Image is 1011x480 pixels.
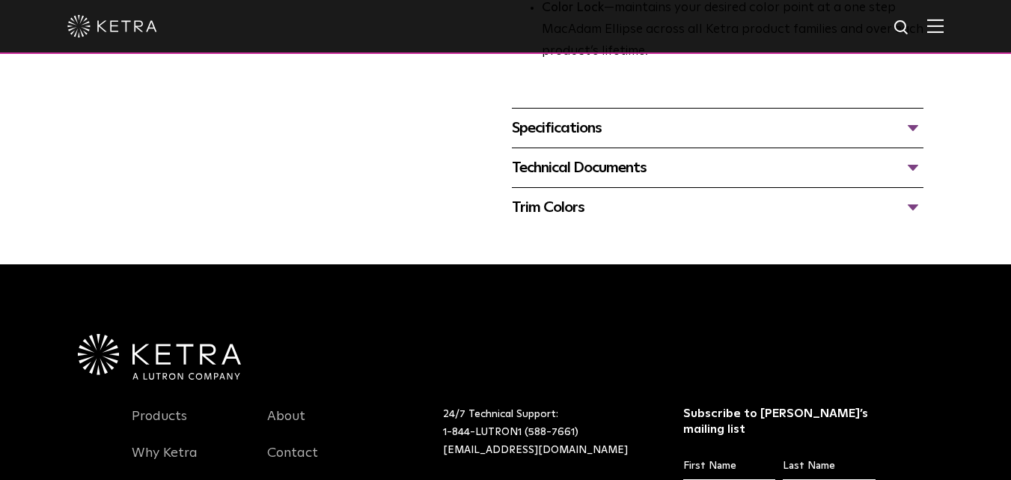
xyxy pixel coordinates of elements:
[512,116,924,140] div: Specifications
[512,195,924,219] div: Trim Colors
[78,334,241,380] img: Ketra-aLutronCo_White_RGB
[132,445,198,479] a: Why Ketra
[132,408,187,443] a: Products
[893,19,911,37] img: search icon
[267,445,318,479] a: Contact
[443,427,578,437] a: 1-844-LUTRON1 (588-7661)
[67,15,157,37] img: ketra-logo-2019-white
[267,408,305,443] a: About
[512,156,924,180] div: Technical Documents
[443,445,628,455] a: [EMAIL_ADDRESS][DOMAIN_NAME]
[683,406,876,437] h3: Subscribe to [PERSON_NAME]’s mailing list
[443,406,646,459] p: 24/7 Technical Support:
[927,19,944,33] img: Hamburger%20Nav.svg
